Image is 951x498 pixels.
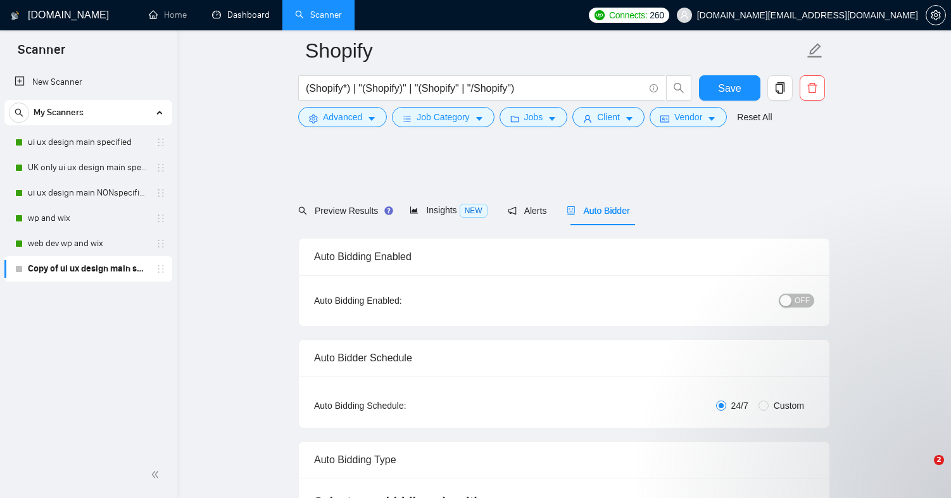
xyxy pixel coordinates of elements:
span: Job Category [417,110,469,124]
span: Jobs [524,110,543,124]
div: Auto Bidding Enabled: [314,294,481,308]
span: caret-down [367,114,376,123]
a: ui ux design main specified [28,130,148,155]
span: holder [156,188,166,198]
span: holder [156,264,166,274]
span: My Scanners [34,100,84,125]
a: web dev wp and wix [28,231,148,256]
span: setting [926,10,945,20]
div: Auto Bidding Schedule: [314,399,481,413]
button: copy [767,75,793,101]
span: caret-down [548,114,557,123]
iframe: Intercom live chat [908,455,938,485]
span: holder [156,213,166,223]
img: upwork-logo.png [595,10,605,20]
span: folder [510,114,519,123]
span: 260 [650,8,664,22]
span: holder [156,239,166,249]
li: My Scanners [4,100,172,282]
button: folderJobscaret-down [500,107,568,127]
li: New Scanner [4,70,172,95]
span: Alerts [508,206,547,216]
div: Auto Bidder Schedule [314,340,814,376]
span: delete [800,82,824,94]
span: Insights [410,205,487,215]
button: barsJob Categorycaret-down [392,107,494,127]
a: UK only ui ux design main specified [28,155,148,180]
span: search [667,82,691,94]
a: searchScanner [295,9,342,20]
span: idcard [660,114,669,123]
button: idcardVendorcaret-down [650,107,727,127]
span: area-chart [410,206,419,215]
a: wp and wix [28,206,148,231]
span: caret-down [625,114,634,123]
span: 2 [934,455,944,465]
span: caret-down [475,114,484,123]
span: Client [597,110,620,124]
span: OFF [795,294,810,308]
span: user [583,114,592,123]
span: double-left [151,468,163,481]
input: Scanner name... [305,35,804,66]
div: Auto Bidding Type [314,442,814,478]
button: settingAdvancedcaret-down [298,107,387,127]
a: Reset All [737,110,772,124]
span: NEW [460,204,488,218]
button: userClientcaret-down [572,107,645,127]
span: Auto Bidder [567,206,629,216]
a: dashboardDashboard [212,9,270,20]
span: setting [309,114,318,123]
a: New Scanner [15,70,162,95]
span: search [298,206,307,215]
span: Advanced [323,110,362,124]
button: search [9,103,29,123]
span: robot [567,206,576,215]
button: search [666,75,691,101]
span: caret-down [707,114,716,123]
div: Tooltip anchor [383,205,394,216]
span: Scanner [8,40,75,67]
span: holder [156,163,166,173]
span: bars [403,114,412,123]
a: ui ux design main NONspecified [28,180,148,206]
input: Search Freelance Jobs... [306,80,644,96]
a: homeHome [149,9,187,20]
span: Save [718,80,741,96]
span: copy [768,82,792,94]
button: setting [926,5,946,25]
div: Auto Bidding Enabled [314,239,814,275]
img: logo [11,6,20,26]
span: holder [156,137,166,147]
a: setting [926,10,946,20]
span: Preview Results [298,206,389,216]
span: Connects: [609,8,647,22]
a: Copy of ui ux design main specified [28,256,148,282]
span: Vendor [674,110,702,124]
span: user [680,11,689,20]
span: search [9,108,28,117]
span: info-circle [650,84,658,92]
button: delete [800,75,825,101]
span: edit [807,42,823,59]
button: Save [699,75,760,101]
span: notification [508,206,517,215]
